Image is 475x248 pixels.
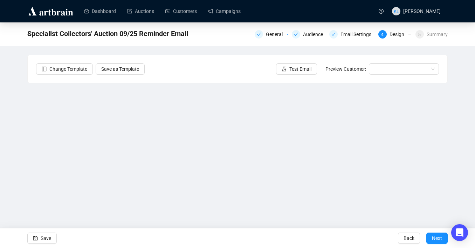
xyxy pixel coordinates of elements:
div: Audience [292,30,325,39]
button: Back [398,233,420,244]
span: Save as Template [101,65,139,73]
span: check [257,32,261,36]
a: Auctions [127,2,154,20]
div: 5Summary [415,30,448,39]
button: Change Template [36,63,93,75]
button: Test Email [276,63,317,75]
div: 4Design [378,30,411,39]
span: Test Email [289,65,311,73]
span: Back [404,228,414,248]
span: Save [41,228,51,248]
span: 5 [418,32,421,37]
span: experiment [282,67,287,71]
button: Save [27,233,57,244]
a: Customers [165,2,197,20]
button: Next [426,233,448,244]
span: Next [432,228,442,248]
div: Audience [303,30,327,39]
span: Preview Customer: [325,66,366,72]
div: Email Settings [329,30,374,39]
a: Dashboard [84,2,116,20]
div: General [255,30,288,39]
span: 4 [381,32,384,37]
span: Specialist Collectors' Auction 09/25 Reminder Email [27,28,188,39]
a: Campaigns [208,2,241,20]
span: check [331,32,336,36]
span: layout [42,67,47,71]
img: logo [27,6,74,17]
div: Email Settings [340,30,376,39]
span: [PERSON_NAME] [403,8,441,14]
span: KL [393,7,399,15]
div: Open Intercom Messenger [451,224,468,241]
div: Design [390,30,408,39]
button: Save as Template [96,63,145,75]
span: save [33,236,38,241]
span: check [294,32,298,36]
span: question-circle [379,9,384,14]
div: Summary [427,30,448,39]
div: General [266,30,287,39]
span: Change Template [49,65,87,73]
